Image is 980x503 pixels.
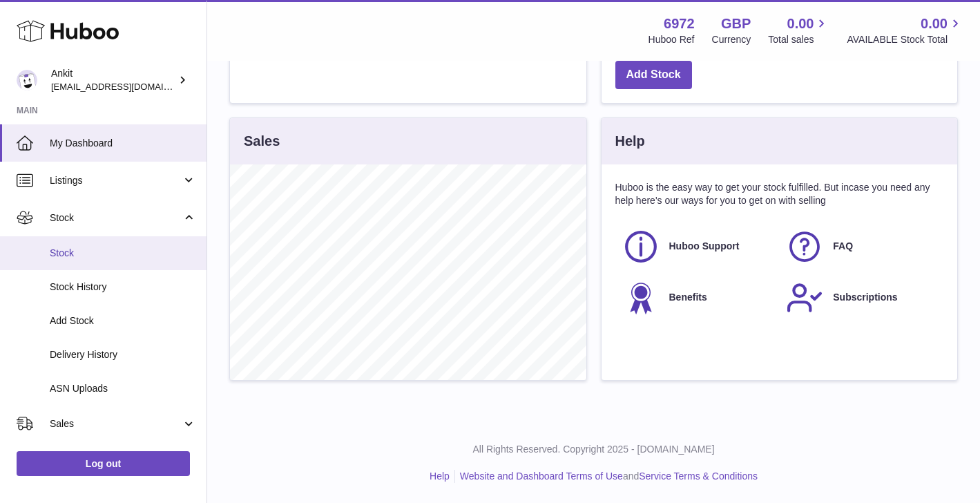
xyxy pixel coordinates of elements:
h3: Help [615,132,645,151]
span: Stock History [50,281,196,294]
span: [EMAIL_ADDRESS][DOMAIN_NAME] [51,81,203,92]
div: Ankit [51,67,175,93]
h3: Sales [244,132,280,151]
img: ankit@huboo.co.uk [17,70,37,91]
a: Add Stock [615,61,692,89]
div: Currency [712,33,751,46]
span: Subscriptions [833,291,897,304]
li: and [455,470,758,483]
span: FAQ [833,240,853,253]
a: Log out [17,451,190,476]
p: All Rights Reserved. Copyright 2025 - [DOMAIN_NAME] [218,443,969,456]
a: 0.00 AVAILABLE Stock Total [847,15,963,46]
span: 0.00 [787,15,814,33]
span: Add Stock [50,314,196,328]
a: 0.00 Total sales [768,15,829,46]
span: Sales [50,417,182,430]
a: Benefits [622,279,773,316]
a: Help [430,471,450,482]
span: Huboo Support [669,240,740,253]
a: Service Terms & Conditions [639,471,758,482]
a: Huboo Support [622,228,773,265]
a: Website and Dashboard Terms of Use [460,471,623,482]
strong: GBP [721,15,751,33]
span: ASN Uploads [50,382,196,395]
span: 0.00 [921,15,948,33]
span: Listings [50,174,182,187]
span: Total sales [768,33,829,46]
a: FAQ [786,228,936,265]
div: Huboo Ref [648,33,695,46]
p: Huboo is the easy way to get your stock fulfilled. But incase you need any help here's our ways f... [615,181,944,207]
span: My Dashboard [50,137,196,150]
span: Delivery History [50,348,196,361]
span: Stock [50,211,182,225]
span: AVAILABLE Stock Total [847,33,963,46]
span: Stock [50,247,196,260]
strong: 6972 [664,15,695,33]
a: Subscriptions [786,279,936,316]
span: Benefits [669,291,707,304]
